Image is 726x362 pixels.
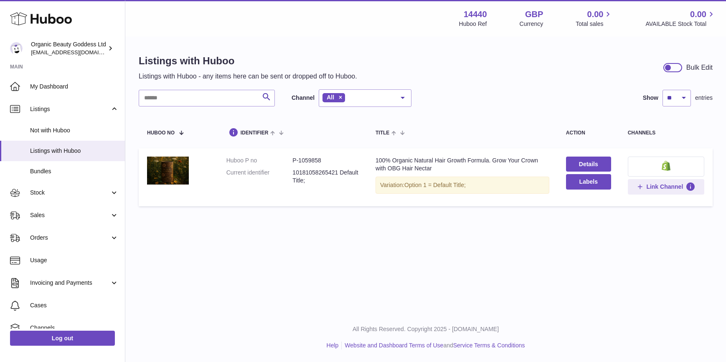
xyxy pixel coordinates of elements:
a: 0.00 Total sales [576,9,613,28]
a: Log out [10,331,115,346]
span: Listings with Huboo [30,147,119,155]
dd: P-1059858 [292,157,359,165]
div: action [566,130,611,136]
span: My Dashboard [30,83,119,91]
span: entries [695,94,713,102]
dt: Huboo P no [226,157,293,165]
a: Details [566,157,611,172]
span: title [376,130,389,136]
label: Show [643,94,658,102]
span: identifier [241,130,269,136]
a: Service Terms & Conditions [453,342,525,349]
a: 0.00 AVAILABLE Stock Total [645,9,716,28]
span: Sales [30,211,110,219]
label: Channel [292,94,315,102]
span: Link Channel [646,183,683,190]
a: Website and Dashboard Terms of Use [345,342,443,349]
span: Usage [30,256,119,264]
span: Invoicing and Payments [30,279,110,287]
span: Orders [30,234,110,242]
div: 100% Organic Natural Hair Growth Formula. Grow Your Crown with OBG Hair Nectar [376,157,549,172]
span: Stock [30,189,110,197]
a: Help [327,342,339,349]
span: AVAILABLE Stock Total [645,20,716,28]
span: [EMAIL_ADDRESS][DOMAIN_NAME] [31,49,123,56]
span: Option 1 = Default Title; [404,182,466,188]
button: Link Channel [628,179,704,194]
strong: 14440 [464,9,487,20]
span: Huboo no [147,130,175,136]
img: shopify-small.png [662,161,670,171]
dt: Current identifier [226,169,293,185]
span: Total sales [576,20,613,28]
li: and [342,342,525,349]
div: Currency [520,20,543,28]
div: Variation: [376,177,549,194]
span: Not with Huboo [30,127,119,134]
span: Bundles [30,167,119,175]
strong: GBP [525,9,543,20]
div: Huboo Ref [459,20,487,28]
span: 0.00 [690,9,706,20]
img: 100% Organic Natural Hair Growth Formula. Grow Your Crown with OBG Hair Nectar [147,157,189,185]
span: All [327,94,334,101]
span: Cases [30,301,119,309]
div: Organic Beauty Goddess Ltd [31,41,106,56]
p: Listings with Huboo - any items here can be sent or dropped off to Huboo. [139,72,357,81]
button: Labels [566,174,611,189]
dd: 10181058265421 Default Title; [292,169,359,185]
span: Channels [30,324,119,332]
p: All Rights Reserved. Copyright 2025 - [DOMAIN_NAME] [132,325,719,333]
span: Listings [30,105,110,113]
span: 0.00 [587,9,604,20]
img: internalAdmin-14440@internal.huboo.com [10,42,23,55]
h1: Listings with Huboo [139,54,357,68]
div: channels [628,130,704,136]
div: Bulk Edit [686,63,713,72]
